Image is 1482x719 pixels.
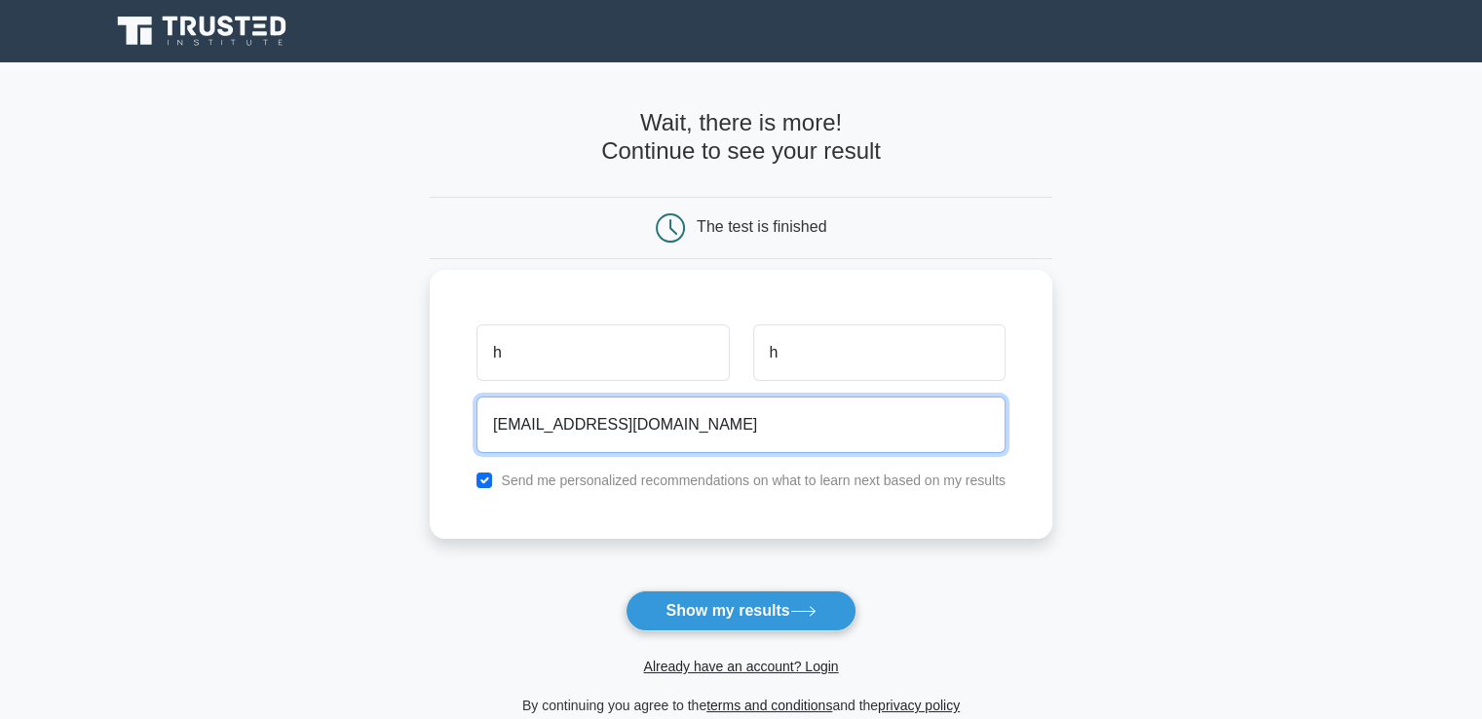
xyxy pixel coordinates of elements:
a: privacy policy [878,698,960,713]
a: Already have an account? Login [643,659,838,674]
div: The test is finished [697,218,826,235]
input: Email [476,397,1006,453]
a: terms and conditions [706,698,832,713]
button: Show my results [626,590,855,631]
h4: Wait, there is more! Continue to see your result [430,109,1052,166]
label: Send me personalized recommendations on what to learn next based on my results [501,473,1006,488]
input: Last name [753,324,1006,381]
div: By continuing you agree to the and the [418,694,1064,717]
input: First name [476,324,729,381]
